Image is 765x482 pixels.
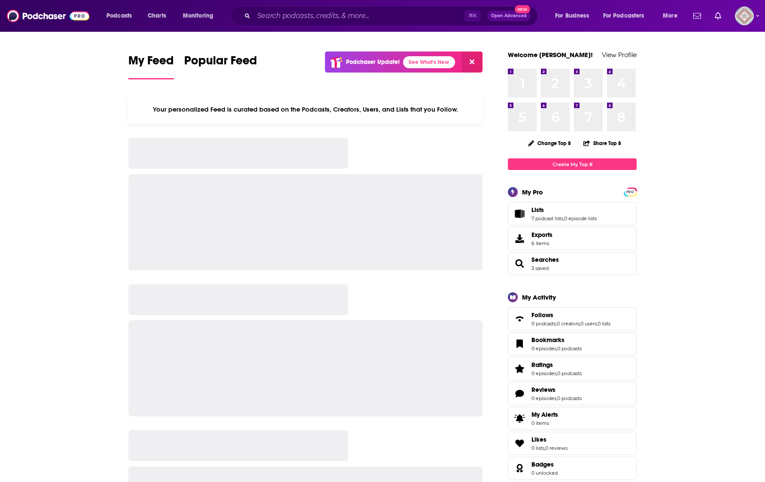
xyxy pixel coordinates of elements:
[142,9,171,23] a: Charts
[531,206,544,214] span: Lists
[531,346,556,352] a: 0 episodes
[508,432,637,455] span: Likes
[531,420,558,426] span: 0 items
[597,321,598,327] span: ,
[511,208,528,220] a: Lists
[254,9,464,23] input: Search podcasts, credits, & more...
[128,53,174,79] a: My Feed
[557,346,582,352] a: 0 podcasts
[531,411,558,418] span: My Alerts
[557,370,582,376] a: 0 podcasts
[531,386,582,394] a: Reviews
[128,95,483,124] div: Your personalized Feed is curated based on the Podcasts, Creators, Users, and Lists that you Follow.
[545,445,568,451] a: 0 reviews
[531,336,582,344] a: Bookmarks
[531,231,552,239] span: Exports
[523,138,576,149] button: Change Top 8
[403,56,455,68] a: See What's New
[531,311,610,319] a: Follows
[657,9,688,23] button: open menu
[531,461,558,468] a: Badges
[625,188,635,195] a: PRO
[602,51,637,59] a: View Profile
[508,252,637,275] span: Searches
[555,10,589,22] span: For Business
[598,321,610,327] a: 0 lists
[508,307,637,330] span: Follows
[183,10,213,22] span: Monitoring
[508,332,637,355] span: Bookmarks
[515,5,530,13] span: New
[531,395,556,401] a: 0 episodes
[531,436,546,443] span: Likes
[735,6,754,25] button: Show profile menu
[508,227,637,250] a: Exports
[531,311,553,319] span: Follows
[491,14,527,18] span: Open Advanced
[564,215,597,221] a: 0 episode lists
[735,6,754,25] span: Logged in as Marketing4Corners
[128,53,174,73] span: My Feed
[663,10,677,22] span: More
[531,470,558,476] a: 0 unlocked
[735,6,754,25] img: User Profile
[711,9,725,23] a: Show notifications dropdown
[511,258,528,270] a: Searches
[531,361,582,369] a: Ratings
[106,10,132,22] span: Podcasts
[531,336,565,344] span: Bookmarks
[464,10,480,21] span: ⌘ K
[508,357,637,380] span: Ratings
[557,395,582,401] a: 0 podcasts
[583,135,622,152] button: Share Top 8
[7,8,89,24] img: Podchaser - Follow, Share and Rate Podcasts
[238,6,546,26] div: Search podcasts, credits, & more...
[531,321,556,327] a: 0 podcasts
[508,407,637,430] a: My Alerts
[556,370,557,376] span: ,
[511,462,528,474] a: Badges
[556,395,557,401] span: ,
[531,215,563,221] a: 7 podcast lists
[531,370,556,376] a: 0 episodes
[531,240,552,246] span: 6 items
[346,58,400,66] p: Podchaser Update!
[531,445,544,451] a: 0 lists
[184,53,257,79] a: Popular Feed
[508,457,637,480] span: Badges
[148,10,166,22] span: Charts
[556,321,557,327] span: ,
[531,206,597,214] a: Lists
[531,361,553,369] span: Ratings
[508,51,593,59] a: Welcome [PERSON_NAME]!
[511,313,528,325] a: Follows
[557,321,580,327] a: 0 creators
[556,346,557,352] span: ,
[598,9,657,23] button: open menu
[580,321,580,327] span: ,
[487,11,531,21] button: Open AdvancedNew
[511,363,528,375] a: Ratings
[531,386,556,394] span: Reviews
[531,256,559,264] a: Searches
[511,388,528,400] a: Reviews
[522,293,556,301] div: My Activity
[580,321,597,327] a: 0 users
[511,412,528,424] span: My Alerts
[531,436,568,443] a: Likes
[511,338,528,350] a: Bookmarks
[511,233,528,245] span: Exports
[100,9,143,23] button: open menu
[603,10,644,22] span: For Podcasters
[690,9,704,23] a: Show notifications dropdown
[508,382,637,405] span: Reviews
[522,188,543,196] div: My Pro
[184,53,257,73] span: Popular Feed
